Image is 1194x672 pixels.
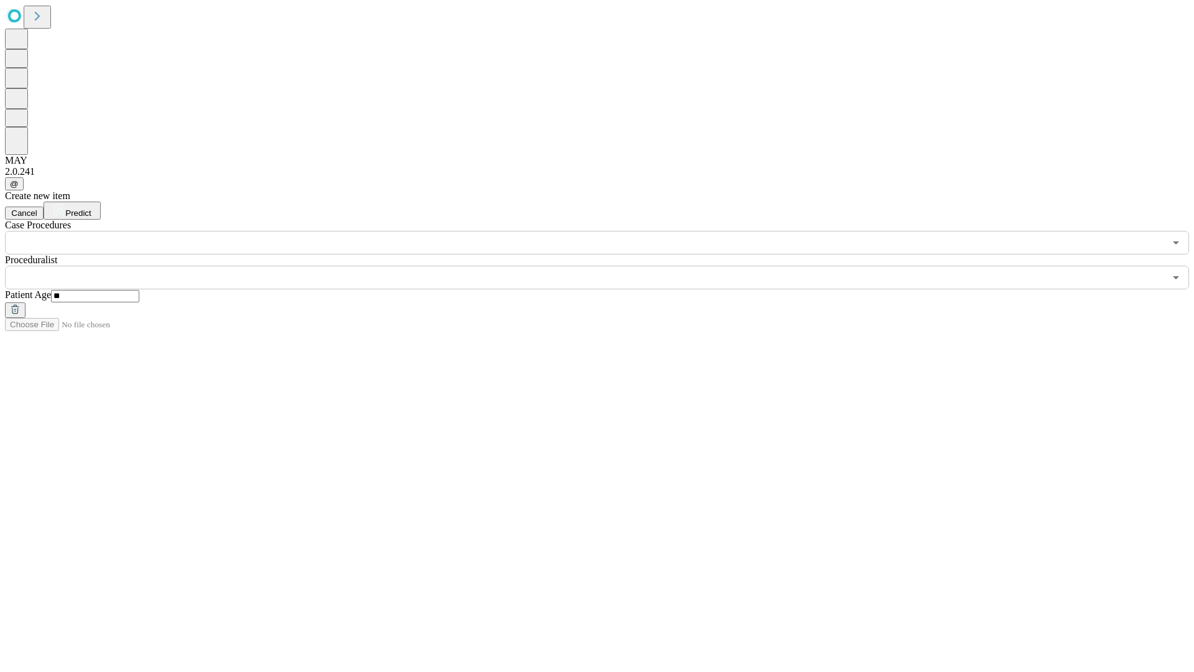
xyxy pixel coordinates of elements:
span: Patient Age [5,289,51,300]
div: MAY [5,155,1189,166]
button: Predict [44,202,101,220]
span: Create new item [5,190,70,201]
span: Proceduralist [5,254,57,265]
span: Cancel [11,208,37,218]
span: @ [10,179,19,189]
span: Scheduled Procedure [5,220,71,230]
div: 2.0.241 [5,166,1189,177]
span: Predict [65,208,91,218]
button: Open [1167,269,1185,286]
button: @ [5,177,24,190]
button: Cancel [5,207,44,220]
button: Open [1167,234,1185,251]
